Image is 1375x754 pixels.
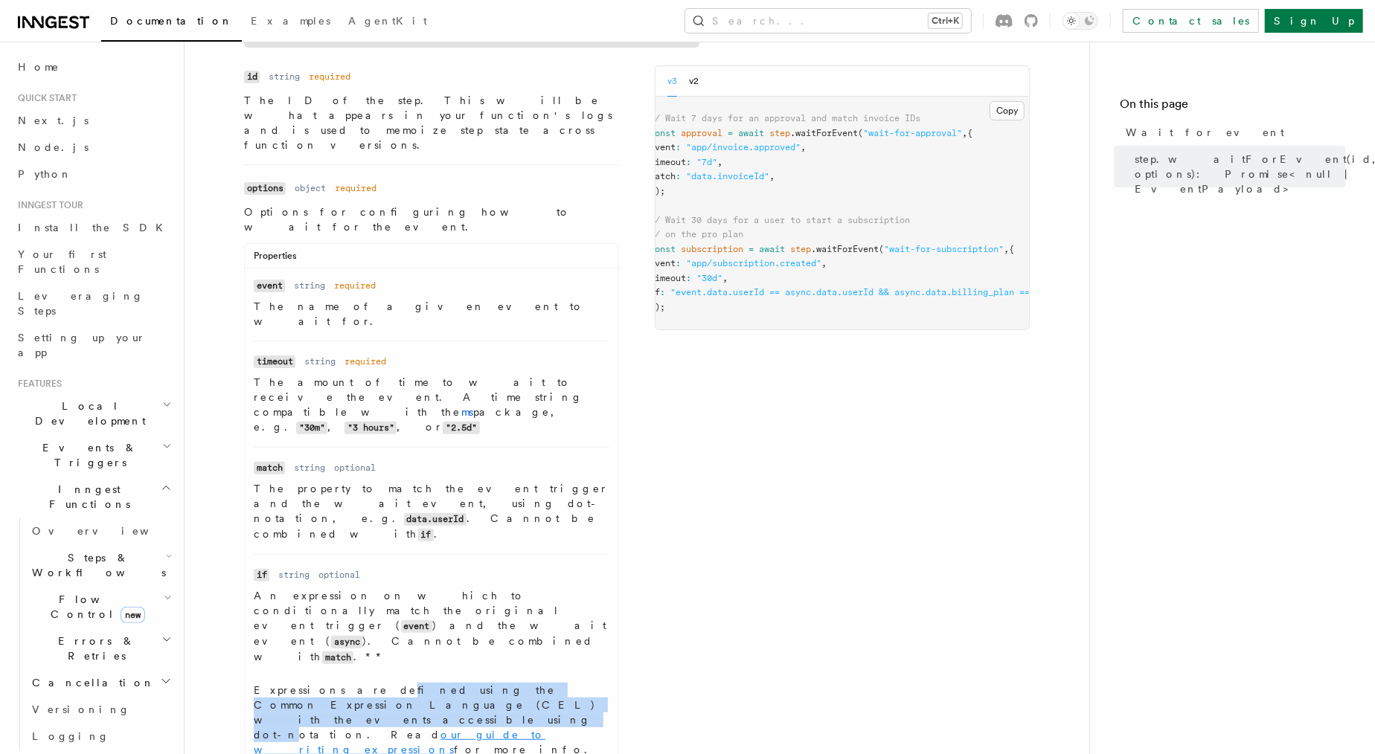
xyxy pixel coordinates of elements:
[335,182,376,194] dd: required
[294,280,325,291] dd: string
[26,723,175,750] a: Logging
[801,142,806,152] span: ,
[18,168,72,180] span: Python
[728,128,733,138] span: =
[294,462,325,474] dd: string
[461,406,473,418] a: ms
[26,669,175,696] button: Cancellation
[18,332,146,358] span: Setting up your app
[1120,95,1345,119] h4: On this page
[962,128,967,138] span: ,
[676,171,681,181] span: :
[12,378,62,390] span: Features
[650,157,686,167] span: timeout
[401,620,432,633] code: event
[670,287,1066,297] span: "event.data.userId == async.data.userId && async.data.billing_plan == 'pro'"
[990,101,1025,120] button: Copy
[18,222,172,233] span: Install the SDK
[121,607,145,623] span: new
[26,634,161,663] span: Errors & Retries
[650,258,676,268] span: event
[18,290,144,317] span: Leveraging Steps
[322,651,353,664] code: match
[676,142,681,152] span: :
[650,171,676,181] span: match
[254,280,285,292] code: event
[650,128,676,138] span: const
[295,182,326,194] dd: object
[18,115,89,126] span: Next.js
[12,482,161,512] span: Inngest Functions
[254,588,609,665] p: An expression on which to conditionally match the original event trigger ( ) and the wait event (...
[12,199,83,211] span: Inngest tour
[667,66,677,97] button: v3
[12,393,175,434] button: Local Development
[1009,244,1014,254] span: {
[26,592,164,622] span: Flow Control
[12,476,175,518] button: Inngest Functions
[790,244,811,254] span: step
[1126,125,1284,140] span: Wait for event
[12,399,162,428] span: Local Development
[309,71,350,83] dd: required
[769,128,790,138] span: step
[254,355,295,368] code: timeout
[790,128,858,138] span: .waitForEvent
[1129,146,1345,202] a: step.waitForEvent(id, options): Promise<null | EventPayload>
[12,440,162,470] span: Events & Triggers
[686,157,691,167] span: :
[12,518,175,750] div: Inngest Functions
[12,283,175,324] a: Leveraging Steps
[650,142,676,152] span: event
[254,569,269,581] code: if
[26,675,155,690] span: Cancellation
[334,280,376,291] dd: required
[650,244,676,254] span: const
[759,244,785,254] span: await
[254,375,609,435] p: The amount of time to wait to receive the event. A time string compatible with the package, e.g. ...
[418,529,434,541] code: if
[254,299,609,329] p: The name of a given event to wait for.
[650,302,665,312] span: });
[32,525,185,537] span: Overview
[863,128,962,138] span: "wait-for-approval"
[738,128,764,138] span: await
[32,730,109,742] span: Logging
[858,128,863,138] span: (
[344,422,397,434] code: "3 hours"
[296,422,327,434] code: "30m"
[348,15,427,27] span: AgentKit
[244,93,619,152] p: The ID of the step. This will be what appears in your function's logs and is used to memoize step...
[685,9,971,33] button: Search...Ctrl+K
[676,258,681,268] span: :
[686,142,801,152] span: "app/invoice.approved"
[12,134,175,161] a: Node.js
[1123,9,1259,33] a: Contact sales
[12,107,175,134] a: Next.js
[650,273,686,283] span: timeout
[244,204,619,234] p: Options for configuring how to wait for the event.
[821,258,827,268] span: ,
[12,324,175,366] a: Setting up your app
[242,4,339,40] a: Examples
[929,13,962,28] kbd: Ctrl+K
[26,696,175,723] a: Versioning
[681,128,722,138] span: approval
[404,513,467,526] code: data.userId
[18,248,106,275] span: Your first Functions
[331,636,362,648] code: async
[101,4,242,42] a: Documentation
[254,481,609,542] p: The property to match the event trigger and the wait event, using dot-notation, e.g. . Cannot be ...
[1004,244,1009,254] span: ,
[344,355,386,367] dd: required
[318,569,360,581] dd: optional
[12,92,77,104] span: Quick start
[26,550,166,580] span: Steps & Workflows
[12,241,175,283] a: Your first Functions
[686,258,821,268] span: "app/subscription.created"
[12,214,175,241] a: Install the SDK
[681,244,743,254] span: subscription
[689,66,699,97] button: v2
[879,244,884,254] span: (
[339,4,436,40] a: AgentKit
